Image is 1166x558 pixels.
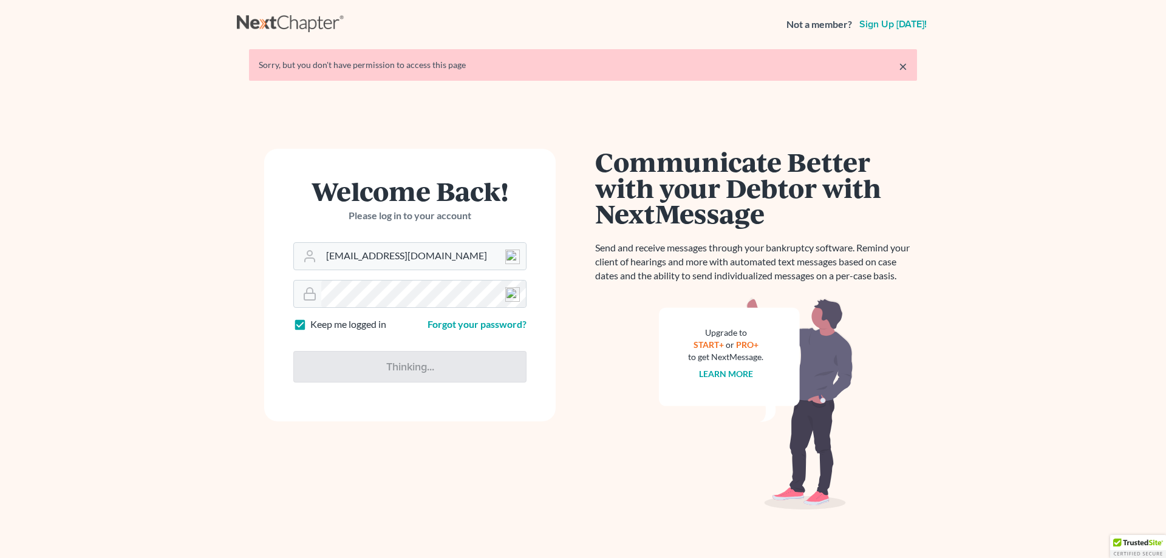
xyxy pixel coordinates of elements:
img: nextmessage_bg-59042aed3d76b12b5cd301f8e5b87938c9018125f34e5fa2b7a6b67550977c72.svg [659,298,853,510]
div: Sorry, but you don't have permission to access this page [259,59,907,71]
h1: Communicate Better with your Debtor with NextMessage [595,149,917,226]
input: Email Address [321,243,526,270]
div: to get NextMessage. [688,351,763,363]
p: Send and receive messages through your bankruptcy software. Remind your client of hearings and mo... [595,241,917,283]
span: or [726,339,734,350]
a: Forgot your password? [428,318,527,330]
a: Sign up [DATE]! [857,19,929,29]
label: Keep me logged in [310,318,386,332]
img: npw-badge-icon-locked.svg [505,287,520,302]
img: npw-badge-icon-locked.svg [505,250,520,264]
p: Please log in to your account [293,209,527,223]
div: Upgrade to [688,327,763,339]
a: × [899,59,907,73]
div: TrustedSite Certified [1110,535,1166,558]
h1: Welcome Back! [293,178,527,204]
a: START+ [694,339,724,350]
input: Thinking... [293,351,527,383]
a: PRO+ [736,339,759,350]
strong: Not a member? [786,18,852,32]
a: Learn more [699,369,753,379]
